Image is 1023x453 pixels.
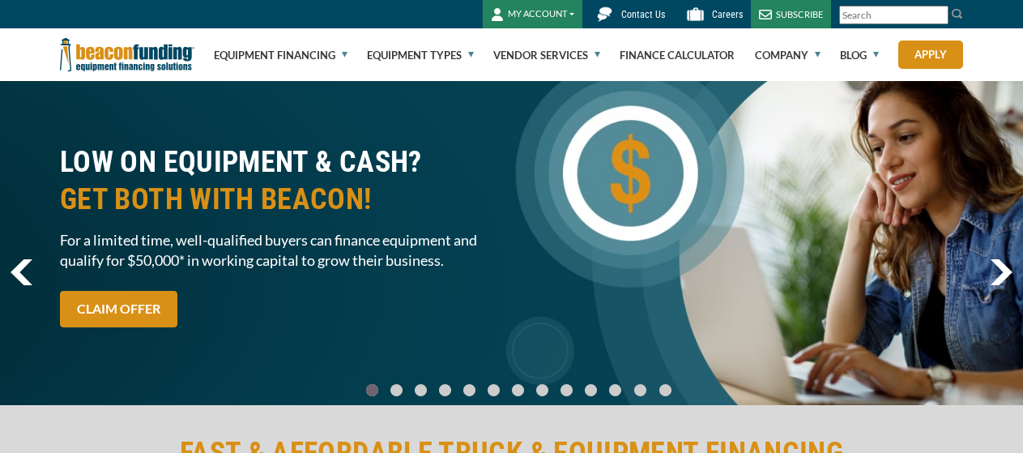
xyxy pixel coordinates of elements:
a: Go To Slide 7 [532,383,552,397]
span: For a limited time, well-qualified buyers can finance equipment and qualify for $50,000* in worki... [60,230,502,271]
a: Equipment Types [367,29,474,81]
a: Go To Slide 4 [459,383,479,397]
a: CLAIM OFFER [60,291,177,327]
a: Go To Slide 6 [508,383,527,397]
a: Go To Slide 10 [605,383,625,397]
a: Go To Slide 0 [362,383,381,397]
img: Search [951,7,964,20]
img: Right Navigator [990,259,1012,285]
a: Equipment Financing [214,29,347,81]
a: Finance Calculator [620,29,735,81]
input: Search [839,6,948,24]
a: previous [11,259,32,285]
a: Go To Slide 12 [655,383,676,397]
span: Careers [712,9,743,20]
img: Beacon Funding Corporation logo [60,28,194,81]
a: Blog [840,29,879,81]
a: Go To Slide 8 [556,383,576,397]
a: Go To Slide 11 [630,383,650,397]
a: Go To Slide 9 [581,383,600,397]
a: Go To Slide 5 [484,383,503,397]
h2: LOW ON EQUIPMENT & CASH? [60,143,502,218]
a: Go To Slide 2 [411,383,430,397]
a: Clear search text [931,9,944,22]
a: Go To Slide 1 [386,383,406,397]
a: Go To Slide 3 [435,383,454,397]
a: next [990,259,1012,285]
img: Left Navigator [11,259,32,285]
a: Apply [898,41,963,69]
span: Contact Us [621,9,665,20]
a: Company [755,29,821,81]
span: GET BOTH WITH BEACON! [60,181,502,218]
a: Vendor Services [493,29,600,81]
